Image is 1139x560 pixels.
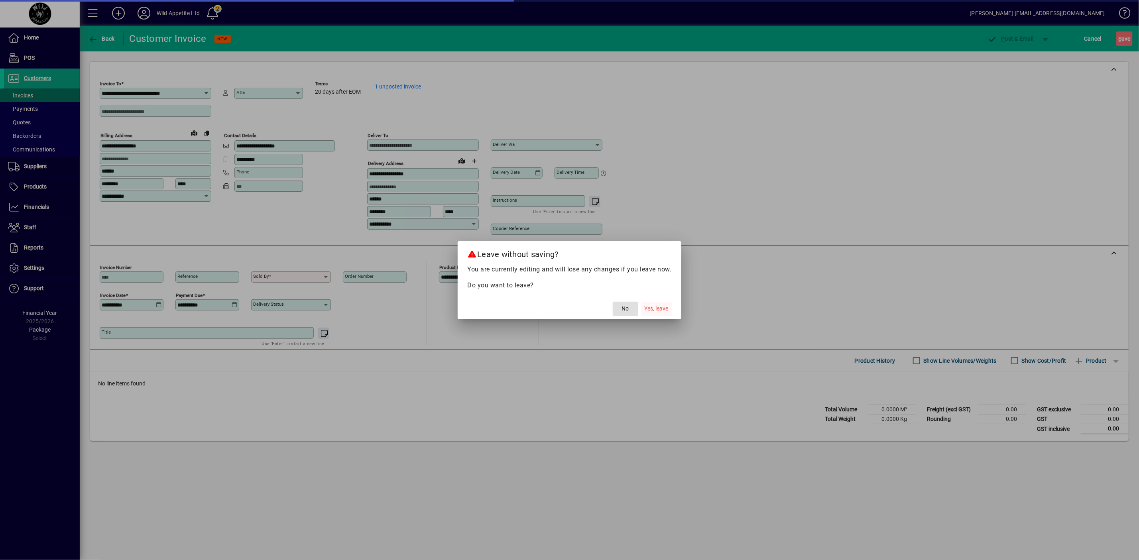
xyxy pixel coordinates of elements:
[613,302,638,316] button: No
[641,302,672,316] button: Yes, leave
[458,241,681,264] h2: Leave without saving?
[467,265,672,274] p: You are currently editing and will lose any changes if you leave now.
[467,281,672,290] p: Do you want to leave?
[622,305,629,313] span: No
[645,305,669,313] span: Yes, leave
